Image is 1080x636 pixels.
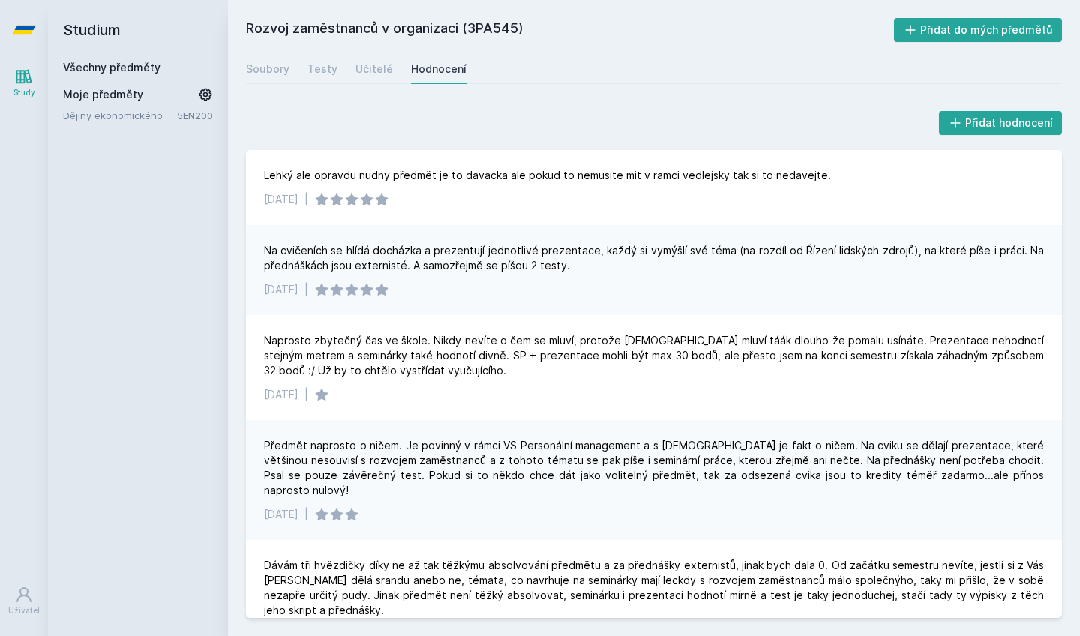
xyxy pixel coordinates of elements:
[3,60,45,106] a: Study
[264,558,1044,618] div: Dávám tři hvězdičky díky ne až tak těžkýmu absolvování předmětu a za přednášky externistů, jinak ...
[355,61,393,76] div: Učitelé
[264,192,298,207] div: [DATE]
[411,61,466,76] div: Hodnocení
[246,61,289,76] div: Soubory
[177,109,213,121] a: 5EN200
[411,54,466,84] a: Hodnocení
[894,18,1063,42] button: Přidat do mých předmětů
[304,282,308,297] div: |
[355,54,393,84] a: Učitelé
[264,507,298,522] div: [DATE]
[304,192,308,207] div: |
[304,387,308,402] div: |
[307,61,337,76] div: Testy
[246,18,894,42] h2: Rozvoj zaměstnanců v organizaci (3PA545)
[264,243,1044,273] div: Na cvičeních se hlídá docházka a prezentují jednotlivé prezentace, každý si vymýšlí své téma (na ...
[63,61,160,73] a: Všechny předměty
[264,333,1044,378] div: Naprosto zbytečný čas ve škole. Nikdy nevíte o čem se mluví, protože [DEMOGRAPHIC_DATA] mluví táá...
[264,282,298,297] div: [DATE]
[264,168,831,183] div: Lehký ale opravdu nudny předmět je to davacka ale pokud to nemusite mit v ramci vedlejsky tak si ...
[246,54,289,84] a: Soubory
[8,605,40,616] div: Uživatel
[307,54,337,84] a: Testy
[264,387,298,402] div: [DATE]
[264,438,1044,498] div: Předmět naprosto o ničem. Je povinný v rámci VS Personální management a s [DEMOGRAPHIC_DATA] je f...
[304,507,308,522] div: |
[13,87,35,98] div: Study
[63,87,143,102] span: Moje předměty
[3,578,45,624] a: Uživatel
[63,108,177,123] a: Dějiny ekonomického myšlení
[939,111,1063,135] button: Přidat hodnocení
